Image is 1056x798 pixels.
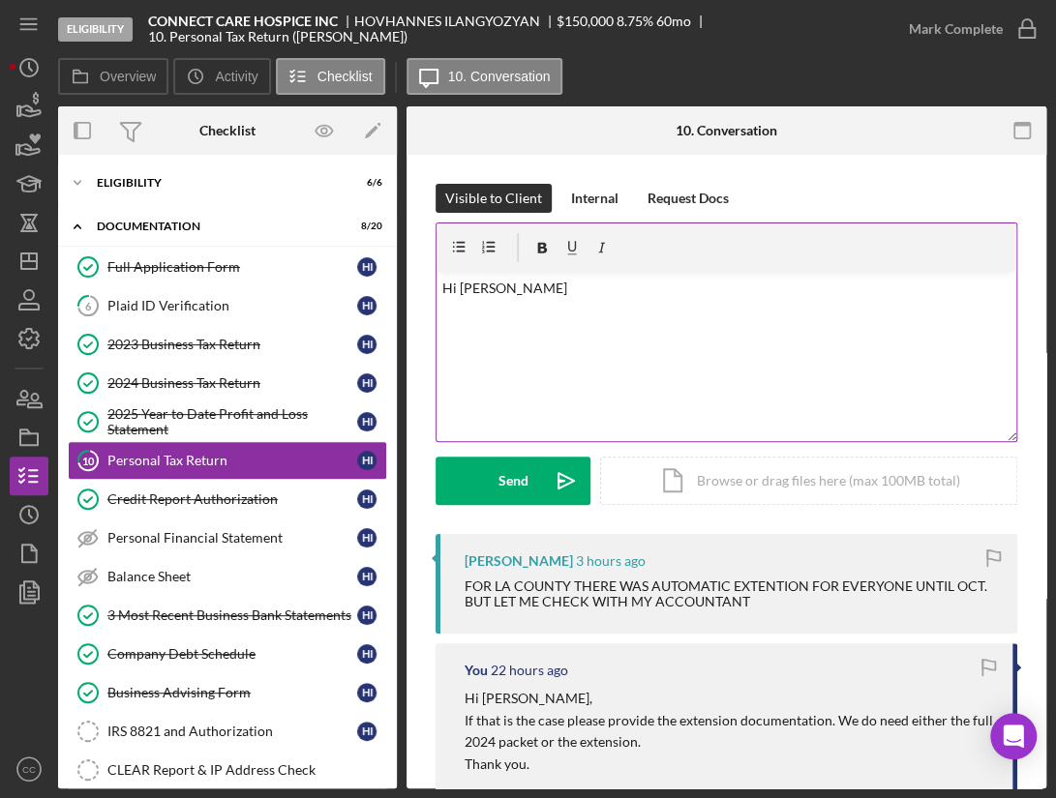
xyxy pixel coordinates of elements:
[561,184,628,213] button: Internal
[107,375,357,391] div: 2024 Business Tax Return
[465,710,993,754] p: If that is the case please provide the extension documentation. We do need either the full 2024 p...
[357,451,377,470] div: H I
[68,441,387,480] a: 10Personal Tax ReturnHI
[68,596,387,635] a: 3 Most Recent Business Bank StatementsHI
[990,713,1037,759] div: Open Intercom Messenger
[436,457,590,505] button: Send
[445,184,542,213] div: Visible to Client
[148,29,407,44] div: 10. Personal Tax Return ([PERSON_NAME])
[557,13,614,29] span: $150,000
[617,14,653,29] div: 8.75 %
[576,553,646,569] time: 2025-09-19 18:13
[107,646,357,662] div: Company Debt Schedule
[357,373,377,393] div: H I
[97,221,334,232] div: Documentation
[357,567,377,586] div: H I
[436,184,552,213] button: Visible to Client
[107,491,357,507] div: Credit Report Authorization
[890,10,1046,48] button: Mark Complete
[68,751,387,789] a: CLEAR Report & IP Address Check
[347,177,382,189] div: 6 / 6
[357,335,377,354] div: H I
[357,296,377,315] div: H I
[107,530,357,546] div: Personal Financial Statement
[68,557,387,596] a: Balance SheetHI
[215,69,257,84] label: Activity
[107,406,357,437] div: 2025 Year to Date Profit and Loss Statement
[107,724,357,739] div: IRS 8821 and Authorization
[442,278,1011,299] p: Hi [PERSON_NAME]
[357,489,377,509] div: H I
[173,58,270,95] button: Activity
[465,553,573,569] div: [PERSON_NAME]
[82,454,95,466] tspan: 10
[357,644,377,664] div: H I
[68,480,387,518] a: Credit Report AuthorizationHI
[148,14,338,29] b: CONNECT CARE HOSPICE INC
[465,663,488,678] div: You
[357,683,377,702] div: H I
[676,123,777,138] div: 10. Conversation
[498,457,528,505] div: Send
[357,257,377,277] div: H I
[357,528,377,547] div: H I
[354,14,557,29] div: HOVHANNES ILANGYOZYAN
[97,177,334,189] div: Eligibility
[465,578,998,609] div: FOR LA COUNTY THERE WAS AUTOMATIC EXTENTION FOR EVERYONE UNTIL OCT. BUT LET ME CHECK WITH MY ACCO...
[68,635,387,673] a: Company Debt ScheduleHI
[107,607,357,623] div: 3 Most Recent Business Bank Statements
[465,754,993,775] p: Thank you.
[357,412,377,431] div: H I
[465,688,993,709] p: Hi [PERSON_NAME],
[107,569,357,584] div: Balance Sheet
[58,17,133,42] div: Eligibility
[638,184,739,213] button: Request Docs
[68,518,387,557] a: Personal Financial StatementHI
[407,58,563,95] button: 10. Conversation
[85,299,92,311] tspan: 6
[68,673,387,712] a: Business Advising FormHI
[22,764,36,775] text: CC
[317,69,373,84] label: Checklist
[357,722,377,741] div: H I
[68,402,387,441] a: 2025 Year to Date Profit and Loss StatementHI
[10,750,48,788] button: CC
[68,364,387,402] a: 2024 Business Tax ReturnHI
[107,259,357,275] div: Full Application Form
[68,286,387,325] a: 6Plaid ID VerificationHI
[58,58,168,95] button: Overview
[648,184,729,213] div: Request Docs
[909,10,1003,48] div: Mark Complete
[571,184,619,213] div: Internal
[199,123,256,138] div: Checklist
[68,248,387,286] a: Full Application FormHI
[107,337,357,352] div: 2023 Business Tax Return
[491,663,568,678] time: 2025-09-18 22:47
[68,712,387,751] a: IRS 8821 and AuthorizationHI
[347,221,382,232] div: 8 / 20
[656,14,691,29] div: 60 mo
[100,69,156,84] label: Overview
[448,69,551,84] label: 10. Conversation
[68,325,387,364] a: 2023 Business Tax ReturnHI
[107,298,357,313] div: Plaid ID Verification
[357,606,377,625] div: H I
[107,762,386,778] div: CLEAR Report & IP Address Check
[276,58,385,95] button: Checklist
[107,685,357,700] div: Business Advising Form
[107,453,357,468] div: Personal Tax Return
